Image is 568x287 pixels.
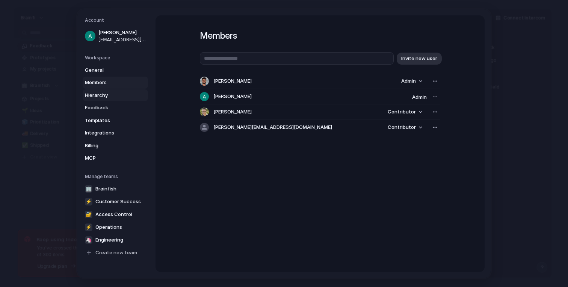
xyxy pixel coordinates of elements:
[213,93,252,100] span: [PERSON_NAME]
[213,77,252,85] span: [PERSON_NAME]
[412,94,427,100] span: Admin
[95,198,141,205] span: Customer Success
[85,54,148,61] h5: Workspace
[85,223,92,231] div: ⚡
[98,29,147,36] span: [PERSON_NAME]
[95,223,122,231] span: Operations
[85,66,133,74] span: General
[85,17,148,24] h5: Account
[83,208,148,220] a: 🔐Access Control
[83,139,148,151] a: Billing
[85,129,133,137] span: Integrations
[95,249,137,256] span: Create new team
[85,198,92,205] div: ⚡
[388,124,416,131] span: Contributor
[83,27,148,45] a: [PERSON_NAME][EMAIL_ADDRESS][DOMAIN_NAME]
[83,89,148,101] a: Hierarchy
[83,234,148,246] a: 🦄Engineering
[85,91,133,99] span: Hierarchy
[85,104,133,112] span: Feedback
[85,185,92,192] div: 🏢
[85,236,92,243] div: 🦄
[83,246,148,258] a: Create new team
[83,77,148,89] a: Members
[83,127,148,139] a: Integrations
[401,77,416,85] span: Admin
[83,195,148,207] a: ⚡Customer Success
[213,124,332,131] span: [PERSON_NAME][EMAIL_ADDRESS][DOMAIN_NAME]
[85,142,133,149] span: Billing
[200,29,440,42] h1: Members
[83,152,148,164] a: MCP
[85,79,133,86] span: Members
[85,154,133,162] span: MCP
[98,36,147,43] span: [EMAIL_ADDRESS][DOMAIN_NAME]
[213,108,252,116] span: [PERSON_NAME]
[397,52,442,64] button: Invite new user
[388,108,416,116] span: Contributor
[397,76,427,86] button: Admin
[95,236,123,243] span: Engineering
[401,54,437,62] span: Invite new user
[83,221,148,233] a: ⚡Operations
[85,173,148,180] h5: Manage teams
[83,64,148,76] a: General
[383,122,427,133] button: Contributor
[95,210,132,218] span: Access Control
[95,185,116,192] span: Brainfish
[83,183,148,195] a: 🏢Brainfish
[383,107,427,117] button: Contributor
[83,102,148,114] a: Feedback
[83,114,148,126] a: Templates
[85,210,92,218] div: 🔐
[85,116,133,124] span: Templates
